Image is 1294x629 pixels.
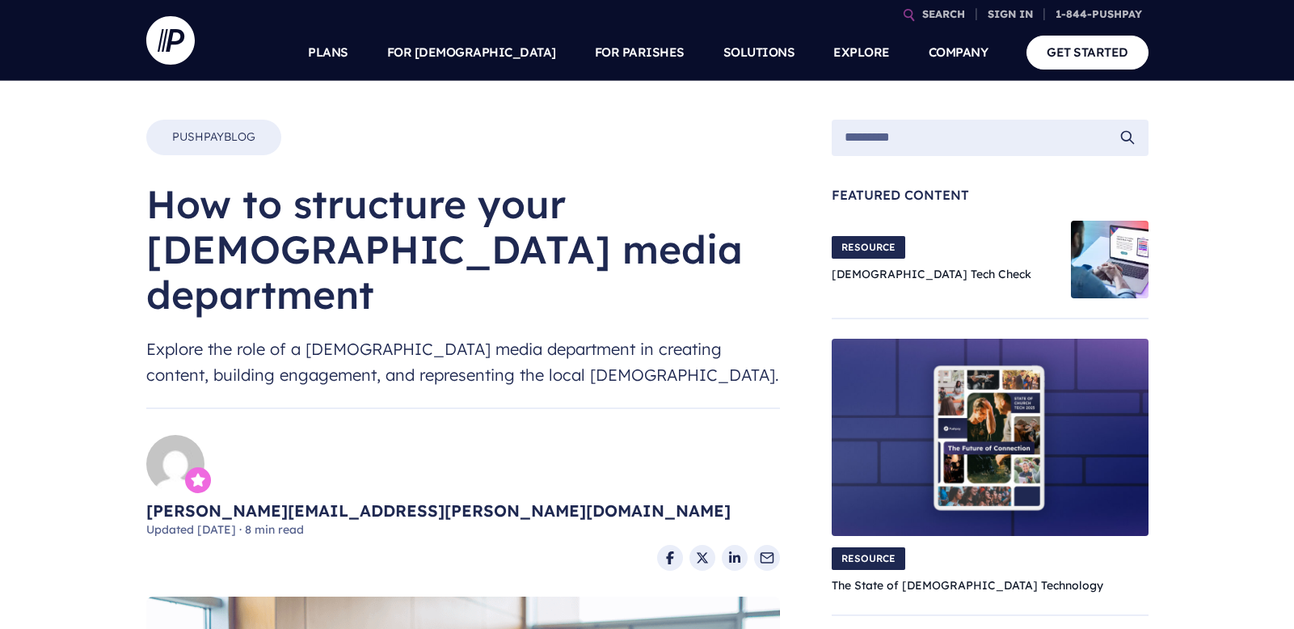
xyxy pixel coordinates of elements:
h1: How to structure your [DEMOGRAPHIC_DATA] media department [146,181,780,317]
a: Share on X [689,545,715,571]
img: jonathan.louvis@pushpay.com [146,435,204,493]
span: · [239,522,242,537]
a: SOLUTIONS [723,24,795,81]
a: The State of [DEMOGRAPHIC_DATA] Technology [832,578,1103,593]
a: PushpayBlog [172,129,255,146]
a: [DEMOGRAPHIC_DATA] Tech Check [832,267,1031,281]
span: Updated [DATE] 8 min read [146,522,731,538]
a: FOR PARISHES [595,24,685,81]
a: FOR [DEMOGRAPHIC_DATA] [387,24,556,81]
span: RESOURCE [832,236,905,259]
a: Share via Email [754,545,780,571]
span: RESOURCE [832,547,905,570]
a: [PERSON_NAME][EMAIL_ADDRESS][PERSON_NAME][DOMAIN_NAME] [146,500,731,522]
a: EXPLORE [833,24,890,81]
a: COMPANY [929,24,988,81]
a: GET STARTED [1026,36,1149,69]
img: Church Tech Check Blog Hero Image [1071,221,1149,298]
a: PLANS [308,24,348,81]
span: Explore the role of a [DEMOGRAPHIC_DATA] media department in creating content, building engagemen... [146,336,780,388]
a: Share on Facebook [657,545,683,571]
a: Share on LinkedIn [722,545,748,571]
span: Featured Content [832,188,1149,201]
span: Pushpay [172,129,224,144]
